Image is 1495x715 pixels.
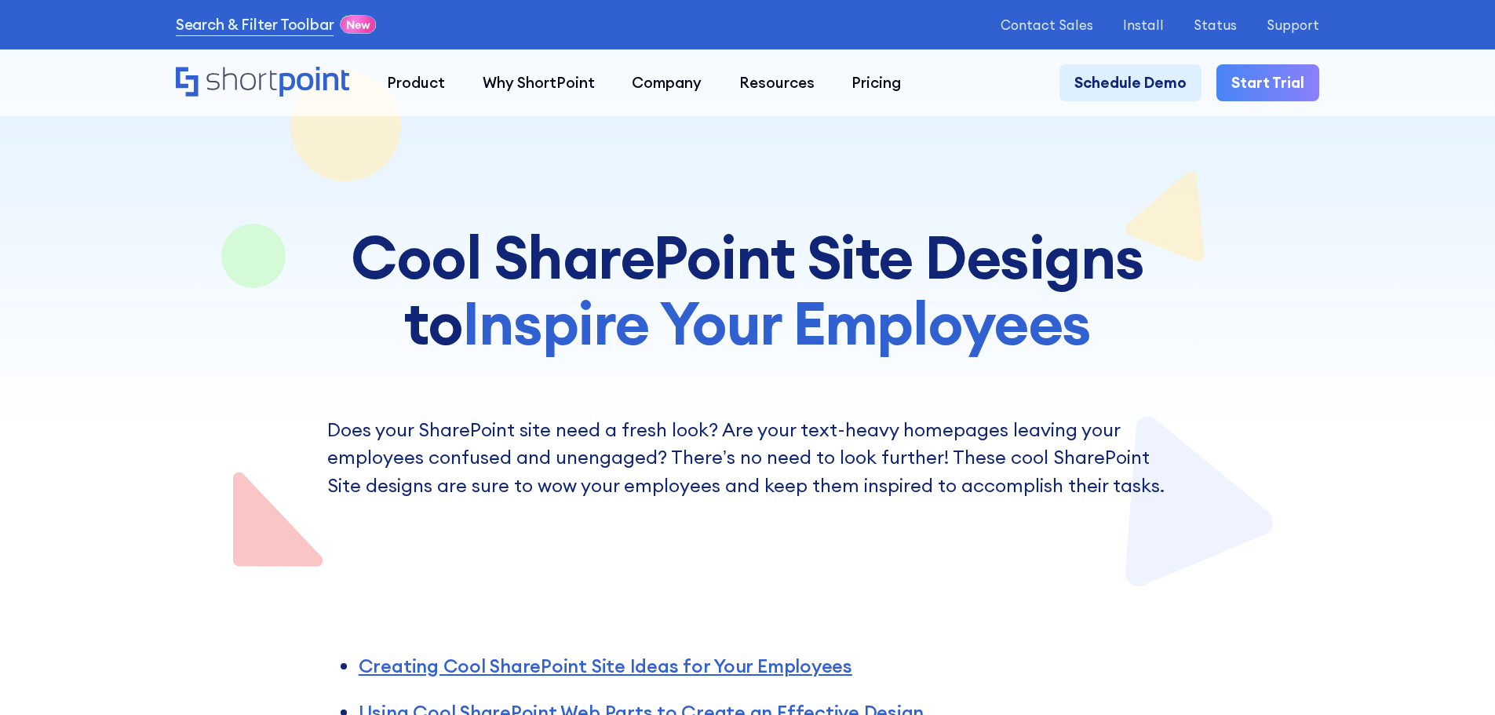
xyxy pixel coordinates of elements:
a: Search & Filter Toolbar [176,13,334,36]
a: Company [613,64,720,102]
div: Resources [739,71,815,94]
a: Why ShortPoint [464,64,614,102]
h1: Cool SharePoint Site Designs to [327,224,1169,356]
span: Inspire Your Employees [462,285,1090,360]
a: Creating Cool SharePoint Site Ideas for Your Employees [359,654,852,677]
a: Status [1194,17,1237,32]
a: Start Trial [1216,64,1319,102]
a: Install [1123,17,1164,32]
a: Pricing [833,64,921,102]
a: Resources [720,64,833,102]
div: Pricing [851,71,901,94]
div: Company [632,71,702,94]
p: Does your SharePoint site need a fresh look? Are your text-heavy homepages leaving your employees... [327,416,1169,500]
a: Product [368,64,464,102]
div: Product [387,71,445,94]
a: Home [176,67,349,99]
a: Schedule Demo [1059,64,1201,102]
a: Contact Sales [1001,17,1093,32]
a: Support [1267,17,1319,32]
div: Why ShortPoint [483,71,595,94]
